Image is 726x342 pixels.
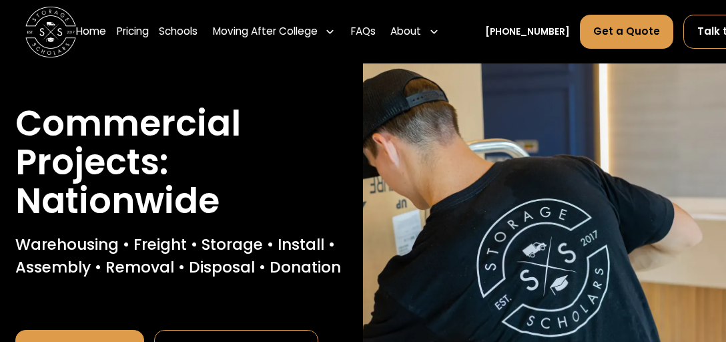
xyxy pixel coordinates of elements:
div: About [390,24,421,39]
a: Get a Quote [580,15,673,49]
div: Moving After College [213,24,318,39]
p: Warehousing • Freight • Storage • Install • Assembly • Removal • Disposal • Donation [15,233,348,279]
img: Storage Scholars main logo [25,7,76,57]
h1: Commercial Projects: Nationwide [15,104,348,220]
a: Pricing [117,14,149,49]
a: [PHONE_NUMBER] [485,25,570,39]
a: FAQs [351,14,376,49]
div: About [386,14,444,49]
a: Schools [159,14,198,49]
a: home [25,7,76,57]
div: Moving After College [208,14,340,49]
a: Home [76,14,106,49]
